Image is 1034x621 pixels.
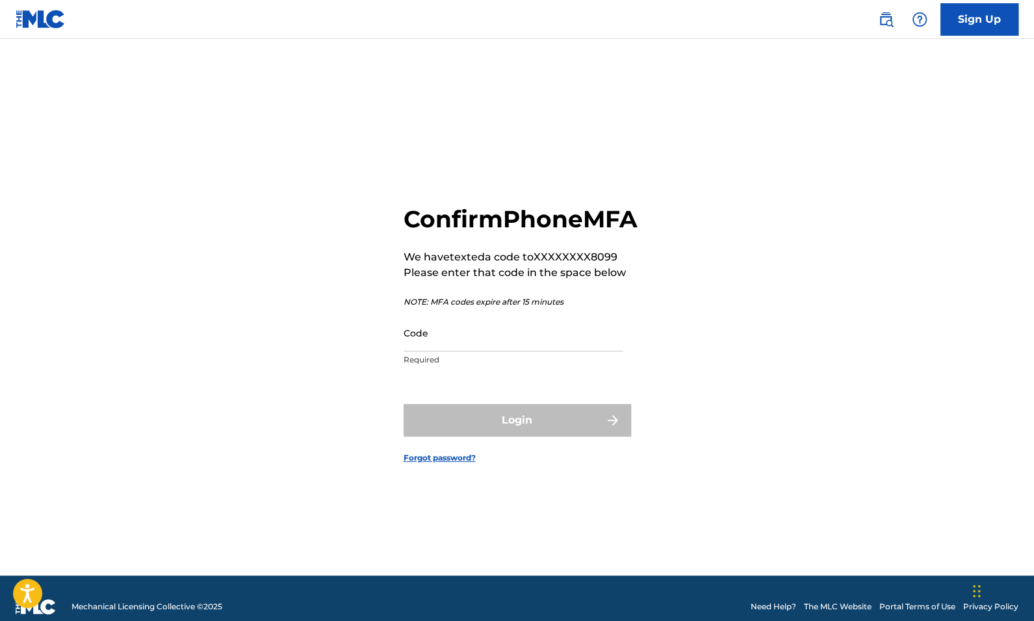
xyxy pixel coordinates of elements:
div: Help [907,6,933,32]
a: The MLC Website [804,601,872,613]
a: Sign Up [940,3,1018,36]
p: Please enter that code in the space below [404,265,638,281]
span: Mechanical Licensing Collective © 2025 [71,601,222,613]
a: Portal Terms of Use [879,601,955,613]
p: Required [404,354,623,366]
a: Need Help? [751,601,796,613]
p: NOTE: MFA codes expire after 15 minutes [404,296,638,308]
p: We have texted a code to XXXXXXXX8099 [404,249,638,265]
div: Drag [973,572,981,611]
h2: Confirm Phone MFA [404,205,638,234]
img: help [912,12,927,27]
img: logo [16,599,56,615]
a: Forgot password? [404,452,476,464]
a: Privacy Policy [963,601,1018,613]
a: Public Search [873,6,899,32]
img: MLC Logo [16,10,66,29]
iframe: Chat Widget [969,559,1034,621]
img: search [878,12,894,27]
